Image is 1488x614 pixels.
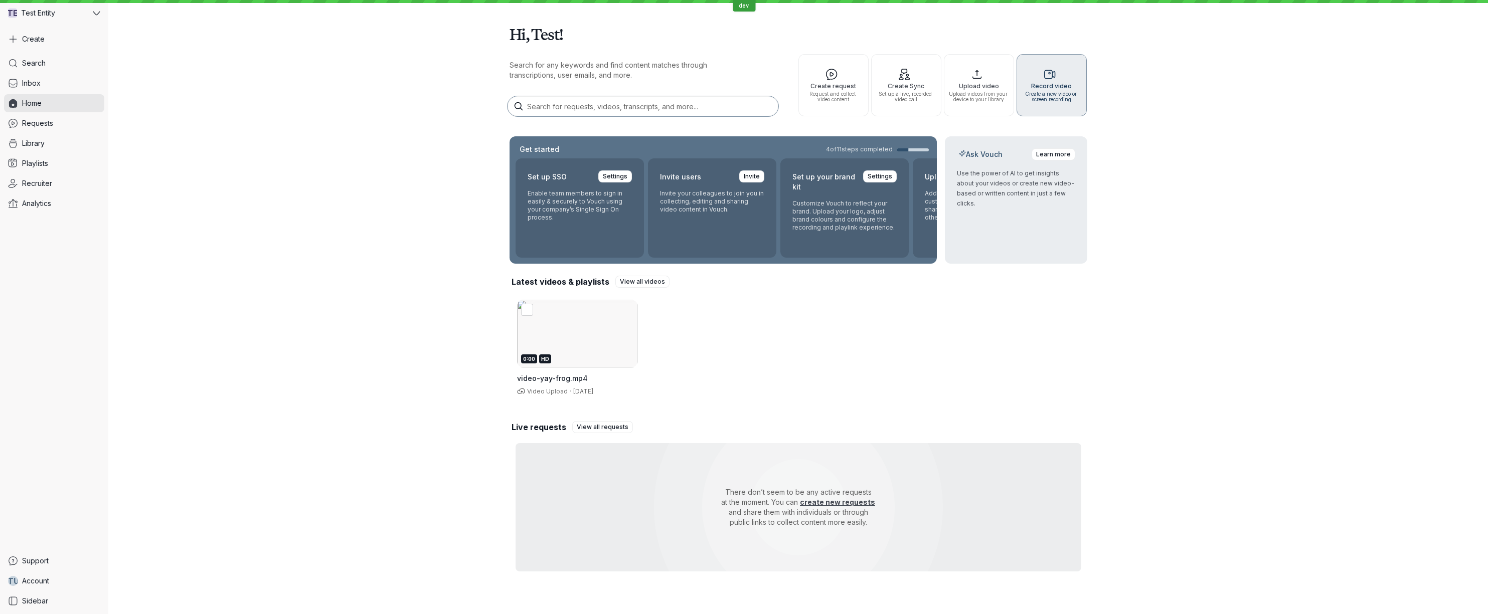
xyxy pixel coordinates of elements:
[4,174,104,192] a: Recruiter
[803,83,864,89] span: Create request
[512,422,566,433] h2: Live requests
[8,576,14,586] span: T
[876,83,937,89] span: Create Sync
[4,552,104,570] a: Support
[4,572,104,590] a: TUAccount
[4,134,104,152] a: Library
[573,387,593,395] span: [DATE]
[577,422,628,432] span: View all requests
[510,60,750,80] p: Search for any keywords and find content matches through transcriptions, user emails, and more.
[660,170,701,183] h2: Invite users
[14,576,19,586] span: U
[4,94,104,112] a: Home
[13,8,18,18] span: E
[957,149,1005,159] h2: Ask Vouch
[1017,54,1087,116] button: Record videoCreate a new video or screen recording
[4,154,104,172] a: Playlists
[660,189,764,214] p: Invite your colleagues to join you in collecting, editing and sharing video content in Vouch.
[744,171,760,181] span: Invite
[1021,83,1082,89] span: Record video
[4,4,104,22] button: TETest Entity
[1021,91,1082,102] span: Create a new video or screen recording
[739,170,764,182] a: Invite
[1036,149,1071,159] span: Learn more
[868,171,892,181] span: Settings
[4,30,104,48] button: Create
[4,4,91,22] div: Test Entity
[22,596,48,606] span: Sidebar
[4,592,104,610] a: Sidebar
[826,145,929,153] a: 4of11steps completed
[517,374,588,382] span: video-yay-frog.mp4
[4,114,104,132] a: Requests
[4,54,104,72] a: Search
[603,171,627,181] span: Settings
[22,34,45,44] span: Create
[22,198,51,209] span: Analytics
[792,170,857,193] h2: Set up your brand kit
[521,354,537,363] div: 0:00
[871,54,941,116] button: Create SyncSet up a live, recorded video call
[22,58,46,68] span: Search
[568,387,573,395] span: ·
[615,276,670,288] a: View all videos
[22,138,45,148] span: Library
[957,168,1075,209] p: Use the power of AI to get insights about your videos or create new video-based or written conten...
[528,189,632,222] p: Enable team members to sign in easily & securely to Vouch using your company’s Single Sign On pro...
[21,8,55,18] span: Test Entity
[876,91,937,102] span: Set up a live, recorded video call
[925,170,985,183] h2: Upload your logo
[518,144,561,154] h2: Get started
[528,170,567,183] h2: Set up SSO
[803,91,864,102] span: Request and collect video content
[7,8,13,18] span: T
[925,189,1029,222] p: Add your companies logo to customise your experience when sharing videos or requests with others.
[510,20,1087,48] h1: Hi, Test!
[4,74,104,92] a: Inbox
[22,98,42,108] span: Home
[944,54,1014,116] button: Upload videoUpload videos from your device to your library
[22,576,49,586] span: Account
[22,556,49,566] span: Support
[539,354,551,363] div: HD
[22,158,48,168] span: Playlists
[948,83,1010,89] span: Upload video
[826,145,893,153] span: 4 of 11 steps completed
[620,277,665,287] span: View all videos
[22,78,41,88] span: Inbox
[800,498,875,506] a: create new requests
[798,54,869,116] button: Create requestRequest and collect video content
[4,194,104,213] a: Analytics
[508,96,778,116] input: Search for requests, videos, transcripts, and more...
[792,199,897,232] p: Customize Vouch to reflect your brand. Upload your logo, adjust brand colours and configure the r...
[1032,148,1075,160] a: Learn more
[512,276,609,287] h2: Latest videos & playlists
[863,170,897,182] a: Settings
[572,421,633,433] a: View all requests
[525,387,568,395] span: Video Upload
[22,118,53,128] span: Requests
[690,479,907,535] p: There don’t seem to be any active requests at the moment. You can and share them with individuals...
[948,91,1010,102] span: Upload videos from your device to your library
[598,170,632,182] a: Settings
[22,178,52,188] span: Recruiter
